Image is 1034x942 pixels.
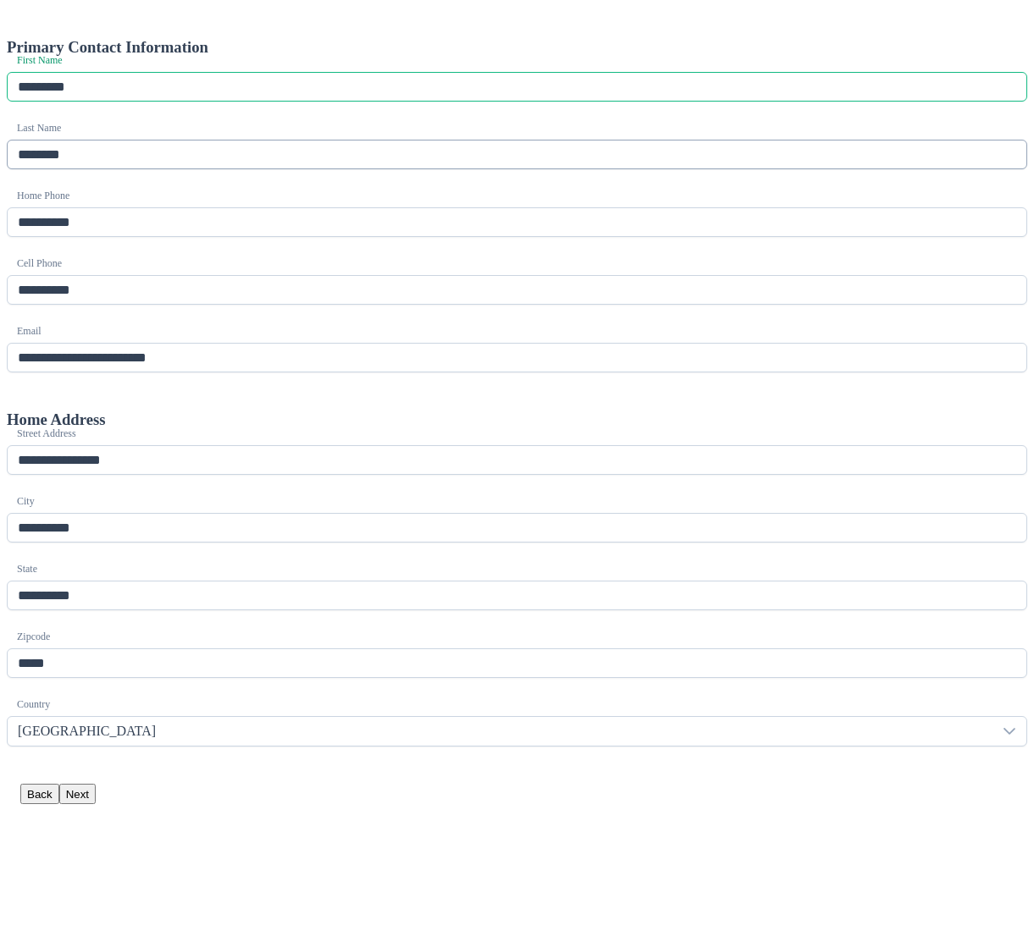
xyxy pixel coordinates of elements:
button: Next [59,784,96,804]
div: dropdown trigger [993,717,1026,746]
button: Back [20,784,59,804]
span: United States [8,717,993,746]
h3: Primary Contact Information [7,38,1027,57]
h3: Home Address [7,410,1027,429]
